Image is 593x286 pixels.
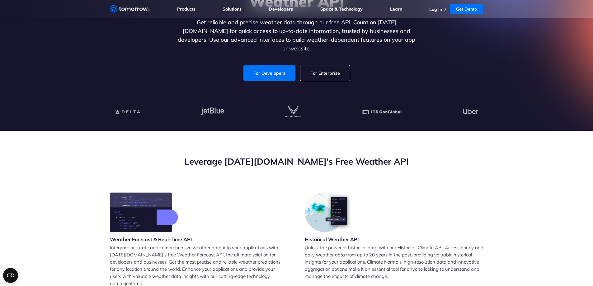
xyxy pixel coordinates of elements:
h3: Historical Weather API [305,236,359,243]
h3: Weather Forecast & Real-Time API [110,236,192,243]
a: Products [177,6,195,12]
a: Get Demo [450,4,483,14]
a: For Developers [243,65,295,81]
p: Unlock the power of historical data with our Historical Climate API. Access hourly and daily weat... [305,244,483,280]
a: For Enterprise [300,65,350,81]
a: Log In [429,7,442,12]
button: Open CMP widget [3,268,18,283]
a: Learn [390,6,402,12]
h2: Leverage [DATE][DOMAIN_NAME]’s Free Weather API [110,156,483,167]
a: Solutions [223,6,242,12]
a: Space & Technology [320,6,363,12]
p: Get reliable and precise weather data through our free API. Count on [DATE][DOMAIN_NAME] for quic... [176,18,417,53]
a: Developers [269,6,293,12]
a: Home link [110,4,150,14]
